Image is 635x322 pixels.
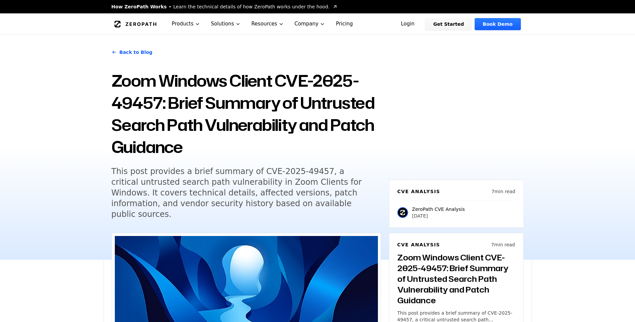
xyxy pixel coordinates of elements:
h6: CVE Analysis [397,241,440,248]
span: Learn the technical details of how ZeroPath works under the hood. [173,3,330,10]
button: Solutions [206,13,246,34]
h5: This post provides a brief summary of CVE-2025-49457, a critical untrusted search path vulnerabil... [111,166,369,220]
p: ZeroPath CVE Analysis [412,206,465,213]
h3: Zoom Windows Client CVE-2025-49457: Brief Summary of Untrusted Search Path Vulnerability and Patc... [397,252,515,306]
button: Company [289,13,331,34]
button: Products [166,13,206,34]
nav: Global [103,13,532,34]
span: How ZeroPath Works [111,3,167,10]
a: Book Demo [475,18,521,30]
a: How ZeroPath WorksLearn the technical details of how ZeroPath works under the hood. [111,3,338,10]
button: Resources [246,13,289,34]
img: ZeroPath CVE Analysis [397,207,408,218]
p: [DATE] [412,213,465,219]
a: Back to Blog [111,43,153,62]
a: Login [393,18,423,30]
p: 7 min read [491,241,515,248]
a: Pricing [330,13,358,34]
h1: Zoom Windows Client CVE-2025-49457: Brief Summary of Untrusted Search Path Vulnerability and Patc... [111,70,381,158]
h6: CVE Analysis [397,188,440,195]
p: 7 min read [491,188,515,195]
a: Get Started [425,18,472,30]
